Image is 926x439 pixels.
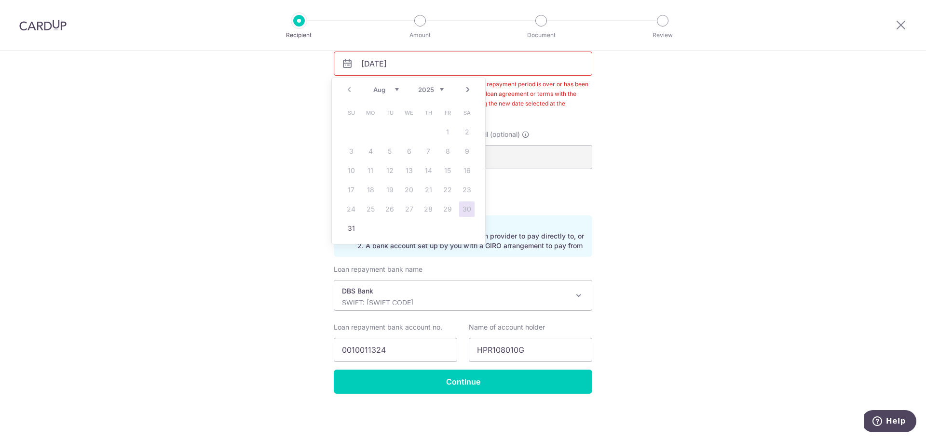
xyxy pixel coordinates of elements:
[334,280,592,310] span: DBS Bank
[343,105,359,120] span: Sunday
[382,105,397,120] span: Tuesday
[421,105,436,120] span: Thursday
[263,30,335,40] p: Recipient
[334,52,592,76] input: DD/MM/YYYY
[343,221,359,236] a: 31
[384,30,456,40] p: Amount
[864,410,916,434] iframe: Opens a widget where you can find more information
[334,265,422,274] label: Loan repayment bank name
[334,370,592,394] input: Continue
[401,105,417,120] span: Wednesday
[19,19,67,31] img: CardUp
[459,201,475,217] a: 30
[342,298,569,307] p: SWIFT: [SWIFT_CODE]
[459,105,475,120] span: Saturday
[627,30,698,40] p: Review
[440,105,455,120] span: Friday
[334,322,442,332] label: Loan repayment bank account no.
[363,105,378,120] span: Monday
[342,286,569,296] p: DBS Bank
[469,322,545,332] label: Name of account holder
[462,84,474,95] a: Next
[334,280,592,311] span: DBS Bank
[505,30,577,40] p: Document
